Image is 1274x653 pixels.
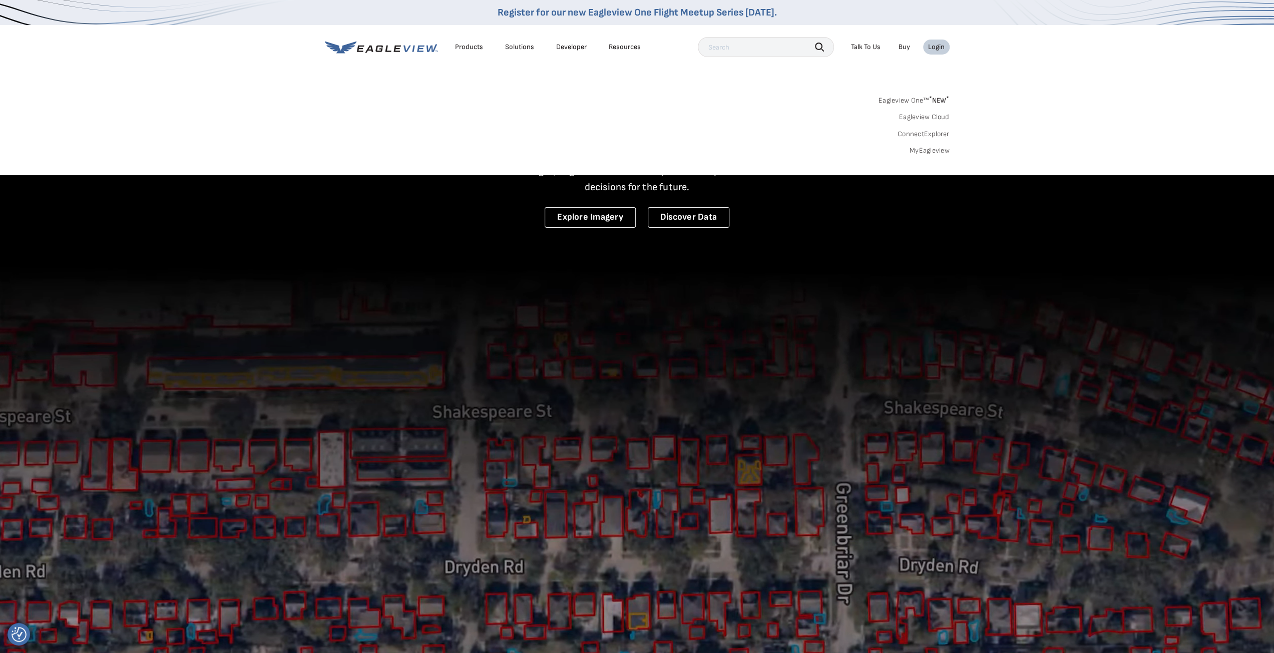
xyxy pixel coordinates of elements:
div: Talk To Us [851,43,881,52]
a: MyEagleview [910,146,950,155]
div: Solutions [505,43,534,52]
input: Search [698,37,834,57]
img: Revisit consent button [12,627,27,642]
a: Discover Data [648,207,729,228]
div: Login [928,43,945,52]
a: Developer [556,43,587,52]
a: Explore Imagery [545,207,636,228]
div: Products [455,43,483,52]
span: NEW [929,96,949,105]
div: Resources [609,43,641,52]
a: Register for our new Eagleview One Flight Meetup Series [DATE]. [498,7,777,19]
a: Eagleview One™*NEW* [879,93,950,105]
a: Buy [899,43,910,52]
a: Eagleview Cloud [899,113,950,122]
button: Consent Preferences [12,627,27,642]
a: ConnectExplorer [898,130,950,139]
